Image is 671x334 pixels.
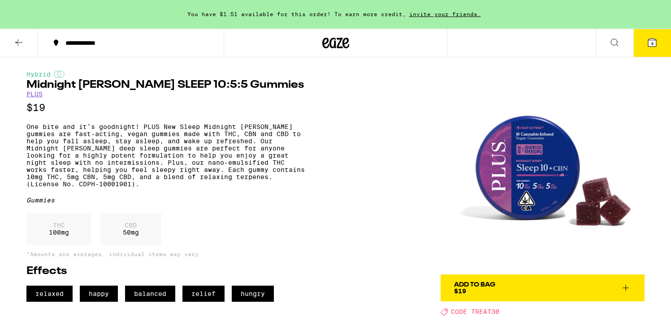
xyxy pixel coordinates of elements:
[49,222,69,229] p: THC
[451,308,499,316] span: CODE TREAT30
[26,197,305,204] div: Gummies
[26,102,305,113] p: $19
[54,71,65,78] img: hybridColor.svg
[441,71,645,274] img: PLUS - Midnight Berry SLEEP 10:5:5 Gummies
[441,274,645,301] button: Add To Bag$19
[26,71,305,78] div: Hybrid
[26,266,305,277] h2: Effects
[123,222,139,229] p: CBD
[26,213,91,245] div: 100 mg
[26,123,305,188] p: One bite and it’s goodnight! PLUS New Sleep Midnight [PERSON_NAME] gummies are fast-acting, vegan...
[454,282,495,288] div: Add To Bag
[633,29,671,57] button: 4
[182,286,225,302] span: relief
[613,307,662,330] iframe: Opens a widget where you can find more information
[232,286,274,302] span: hungry
[651,41,654,46] span: 4
[187,11,406,17] span: You have $1.51 available for this order! To earn more credit,
[26,286,73,302] span: relaxed
[100,213,161,245] div: 50 mg
[80,286,118,302] span: happy
[26,90,43,98] a: PLUS
[26,251,305,257] p: *Amounts are averages, individual items may vary.
[454,287,466,295] span: $19
[125,286,175,302] span: balanced
[406,11,484,17] span: invite your friends.
[26,80,305,90] h1: Midnight [PERSON_NAME] SLEEP 10:5:5 Gummies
